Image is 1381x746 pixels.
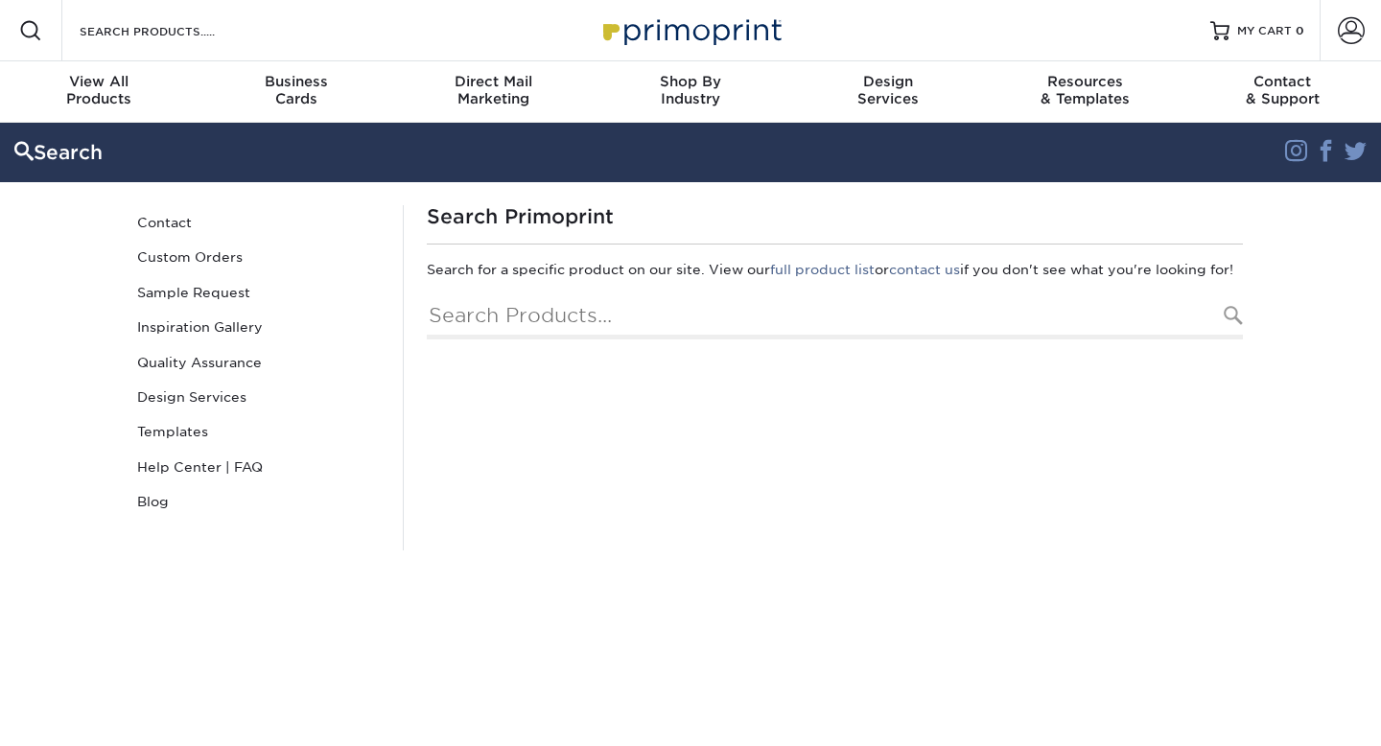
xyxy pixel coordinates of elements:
[198,61,395,123] a: BusinessCards
[129,240,388,274] a: Custom Orders
[789,73,987,107] div: Services
[987,73,1184,107] div: & Templates
[789,61,987,123] a: DesignServices
[198,73,395,107] div: Cards
[427,205,1243,228] h1: Search Primoprint
[129,310,388,344] a: Inspiration Gallery
[129,484,388,519] a: Blog
[129,380,388,414] a: Design Services
[1183,73,1381,90] span: Contact
[394,73,592,107] div: Marketing
[394,73,592,90] span: Direct Mail
[427,260,1243,279] p: Search for a specific product on our site. View our or if you don't see what you're looking for!
[789,73,987,90] span: Design
[198,73,395,90] span: Business
[1183,73,1381,107] div: & Support
[1183,61,1381,123] a: Contact& Support
[129,414,388,449] a: Templates
[987,73,1184,90] span: Resources
[129,275,388,310] a: Sample Request
[78,19,265,42] input: SEARCH PRODUCTS.....
[427,295,1243,339] input: Search Products...
[1237,23,1292,39] span: MY CART
[987,61,1184,123] a: Resources& Templates
[129,450,388,484] a: Help Center | FAQ
[1296,24,1304,37] span: 0
[770,262,875,277] a: full product list
[889,262,960,277] a: contact us
[129,205,388,240] a: Contact
[595,10,786,51] img: Primoprint
[592,61,789,123] a: Shop ByIndustry
[129,345,388,380] a: Quality Assurance
[592,73,789,90] span: Shop By
[394,61,592,123] a: Direct MailMarketing
[592,73,789,107] div: Industry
